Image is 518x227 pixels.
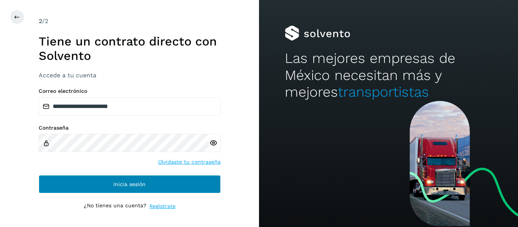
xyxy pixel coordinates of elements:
[39,17,42,25] span: 2
[39,125,221,131] label: Contraseña
[158,158,221,166] a: Olvidaste tu contraseña
[285,50,492,100] h2: Las mejores empresas de México necesitan más y mejores
[338,84,429,100] span: transportistas
[39,34,221,63] h1: Tiene un contrato directo con Solvento
[149,202,176,210] a: Regístrate
[84,202,146,210] p: ¿No tienes una cuenta?
[39,72,221,79] h3: Accede a tu cuenta
[39,175,221,193] button: Inicia sesión
[39,88,221,94] label: Correo electrónico
[113,182,146,187] span: Inicia sesión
